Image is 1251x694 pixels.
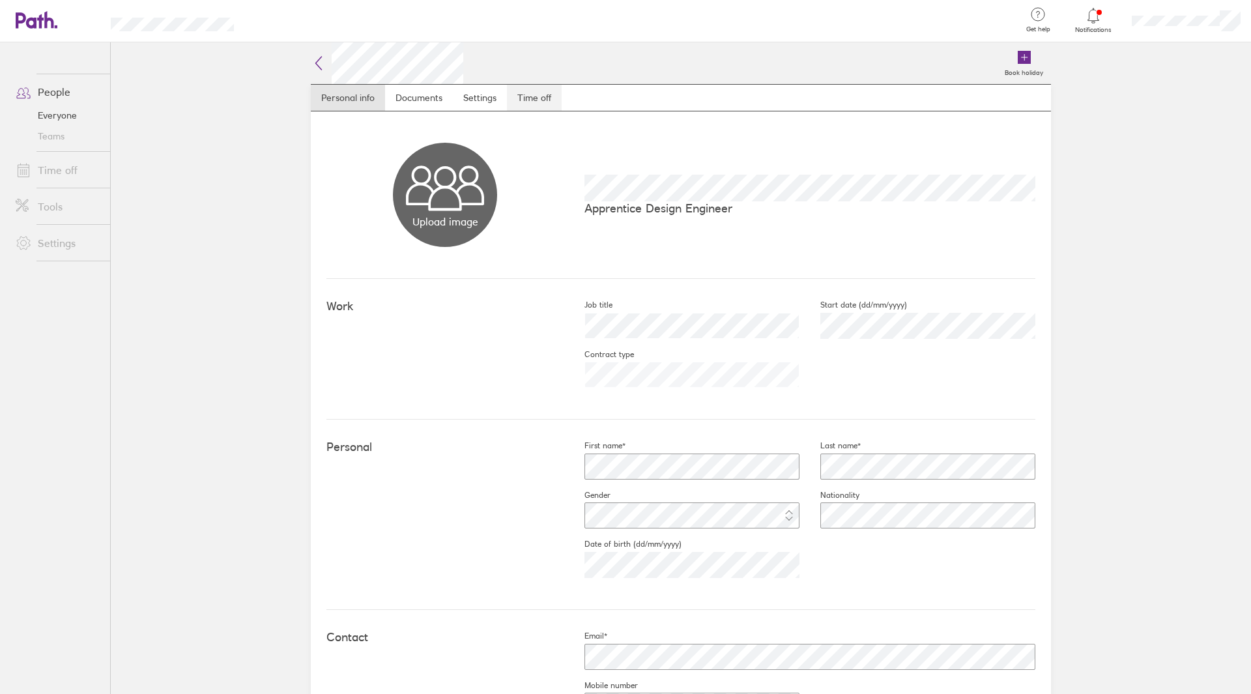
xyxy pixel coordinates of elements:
[5,230,110,256] a: Settings
[326,441,564,454] h4: Personal
[453,85,507,111] a: Settings
[1017,25,1059,33] span: Get help
[326,300,564,313] h4: Work
[385,85,453,111] a: Documents
[5,157,110,183] a: Time off
[564,539,682,549] label: Date of birth (dd/mm/yyyy)
[564,349,634,360] label: Contract type
[311,85,385,111] a: Personal info
[997,42,1051,84] a: Book holiday
[5,126,110,147] a: Teams
[997,65,1051,77] label: Book holiday
[799,300,907,310] label: Start date (dd/mm/yyyy)
[564,680,638,691] label: Mobile number
[5,105,110,126] a: Everyone
[507,85,562,111] a: Time off
[1072,26,1115,34] span: Notifications
[584,201,1035,215] p: Apprentice Design Engineer
[564,631,607,641] label: Email*
[5,79,110,105] a: People
[564,441,625,451] label: First name*
[1072,7,1115,34] a: Notifications
[5,194,110,220] a: Tools
[799,490,859,500] label: Nationality
[799,441,861,451] label: Last name*
[326,631,564,644] h4: Contact
[564,300,612,310] label: Job title
[564,490,611,500] label: Gender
